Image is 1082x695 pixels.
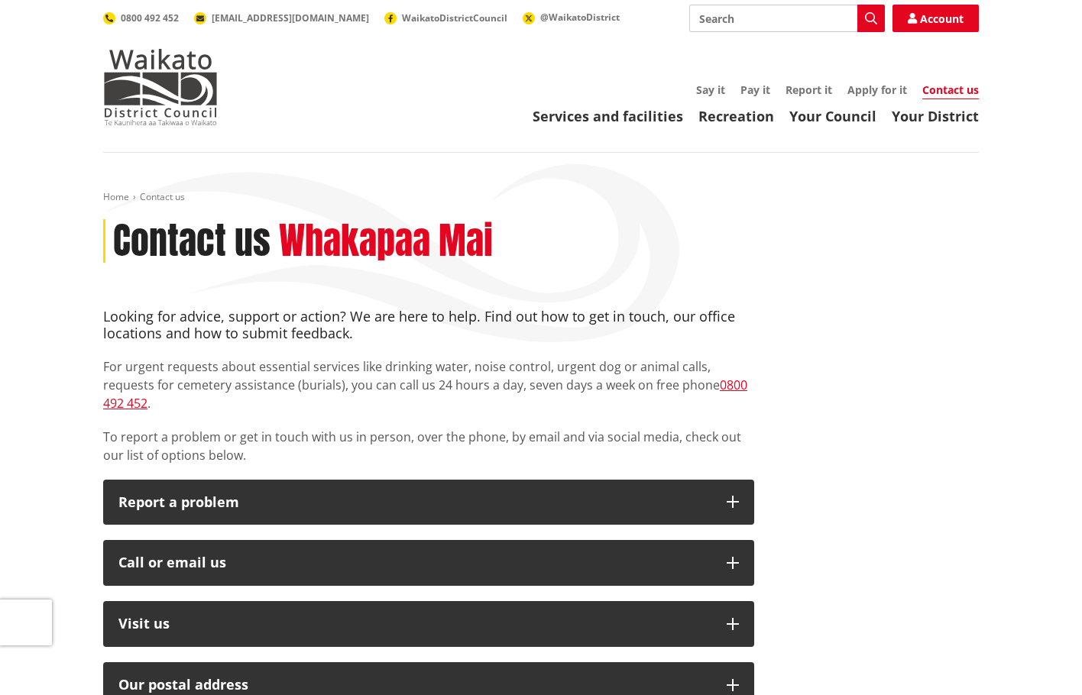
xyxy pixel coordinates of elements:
a: Your District [892,107,979,125]
a: Account [892,5,979,32]
h1: Contact us [113,219,270,263]
a: 0800 492 452 [103,377,747,412]
a: Services and facilities [533,107,683,125]
input: Search input [689,5,885,32]
img: Waikato District Council - Te Kaunihera aa Takiwaa o Waikato [103,49,218,125]
h2: Whakapaa Mai [279,219,493,263]
a: Recreation [698,107,774,125]
button: Visit us [103,601,754,647]
p: Visit us [118,616,711,632]
p: To report a problem or get in touch with us in person, over the phone, by email and via social me... [103,428,754,464]
a: Home [103,190,129,203]
a: Contact us [922,82,979,99]
a: Report it [786,82,832,97]
button: Call or email us [103,540,754,586]
a: Pay it [740,82,770,97]
span: @WaikatoDistrict [540,11,620,24]
span: 0800 492 452 [121,11,179,24]
h2: Our postal address [118,677,711,693]
a: Apply for it [847,82,907,97]
a: Say it [696,82,725,97]
a: 0800 492 452 [103,11,179,24]
h4: Looking for advice, support or action? We are here to help. Find out how to get in touch, our off... [103,309,754,341]
a: @WaikatoDistrict [523,11,620,24]
span: WaikatoDistrictCouncil [402,11,507,24]
p: For urgent requests about essential services like drinking water, noise control, urgent dog or an... [103,357,754,412]
nav: breadcrumb [103,191,979,204]
a: [EMAIL_ADDRESS][DOMAIN_NAME] [194,11,369,24]
p: Report a problem [118,495,711,510]
a: WaikatoDistrictCouncil [384,11,507,24]
button: Report a problem [103,480,754,525]
div: Call or email us [118,555,711,571]
span: Contact us [140,190,185,203]
a: Your Council [789,107,876,125]
span: [EMAIL_ADDRESS][DOMAIN_NAME] [212,11,369,24]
